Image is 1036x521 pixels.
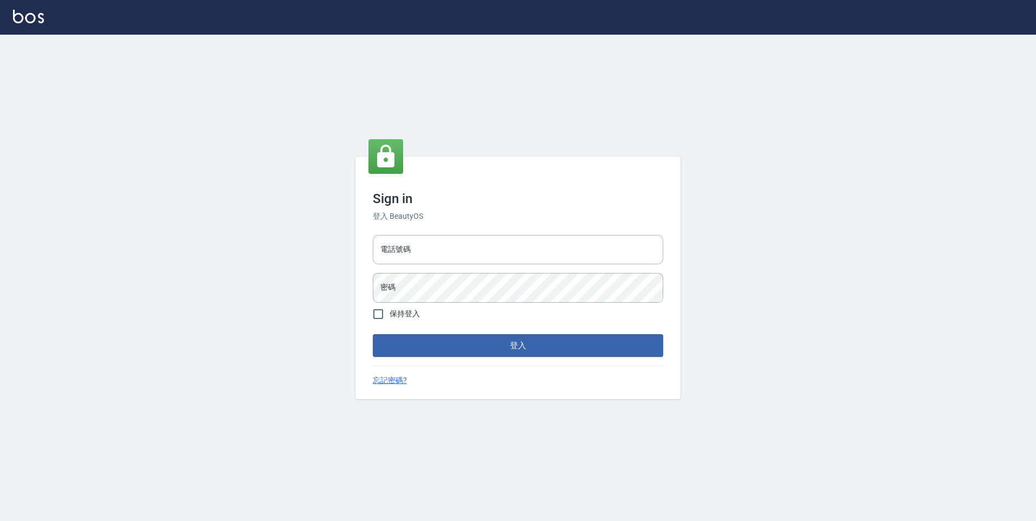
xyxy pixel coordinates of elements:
a: 忘記密碼? [373,375,407,386]
img: Logo [13,10,44,23]
button: 登入 [373,334,663,357]
span: 保持登入 [390,308,420,320]
h6: 登入 BeautyOS [373,211,663,222]
h3: Sign in [373,191,663,206]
